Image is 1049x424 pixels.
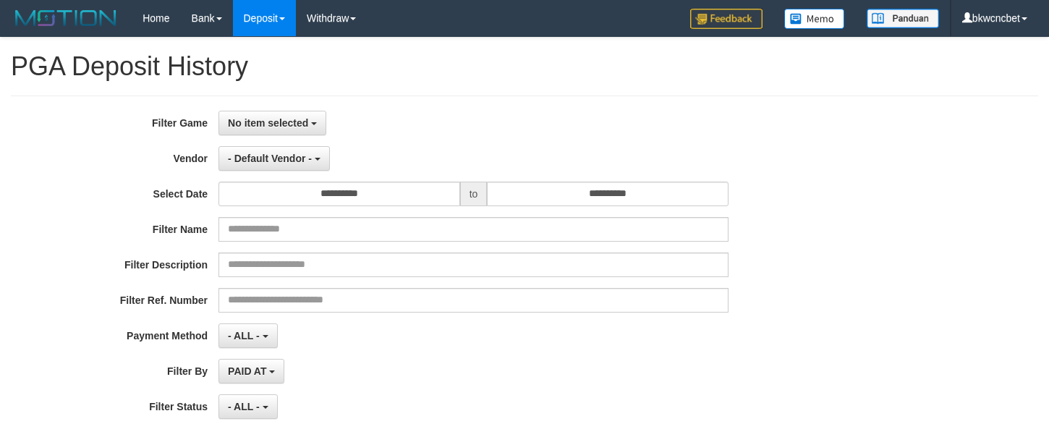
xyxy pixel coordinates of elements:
img: MOTION_logo.png [11,7,121,29]
span: PAID AT [228,365,266,377]
h1: PGA Deposit History [11,52,1038,81]
span: - ALL - [228,401,260,412]
button: - ALL - [218,394,277,419]
img: Button%20Memo.svg [784,9,845,29]
button: - ALL - [218,323,277,348]
img: panduan.png [867,9,939,28]
button: PAID AT [218,359,284,383]
button: - Default Vendor - [218,146,330,171]
img: Feedback.jpg [690,9,763,29]
span: - ALL - [228,330,260,342]
span: - Default Vendor - [228,153,312,164]
span: to [460,182,488,206]
span: No item selected [228,117,308,129]
button: No item selected [218,111,326,135]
